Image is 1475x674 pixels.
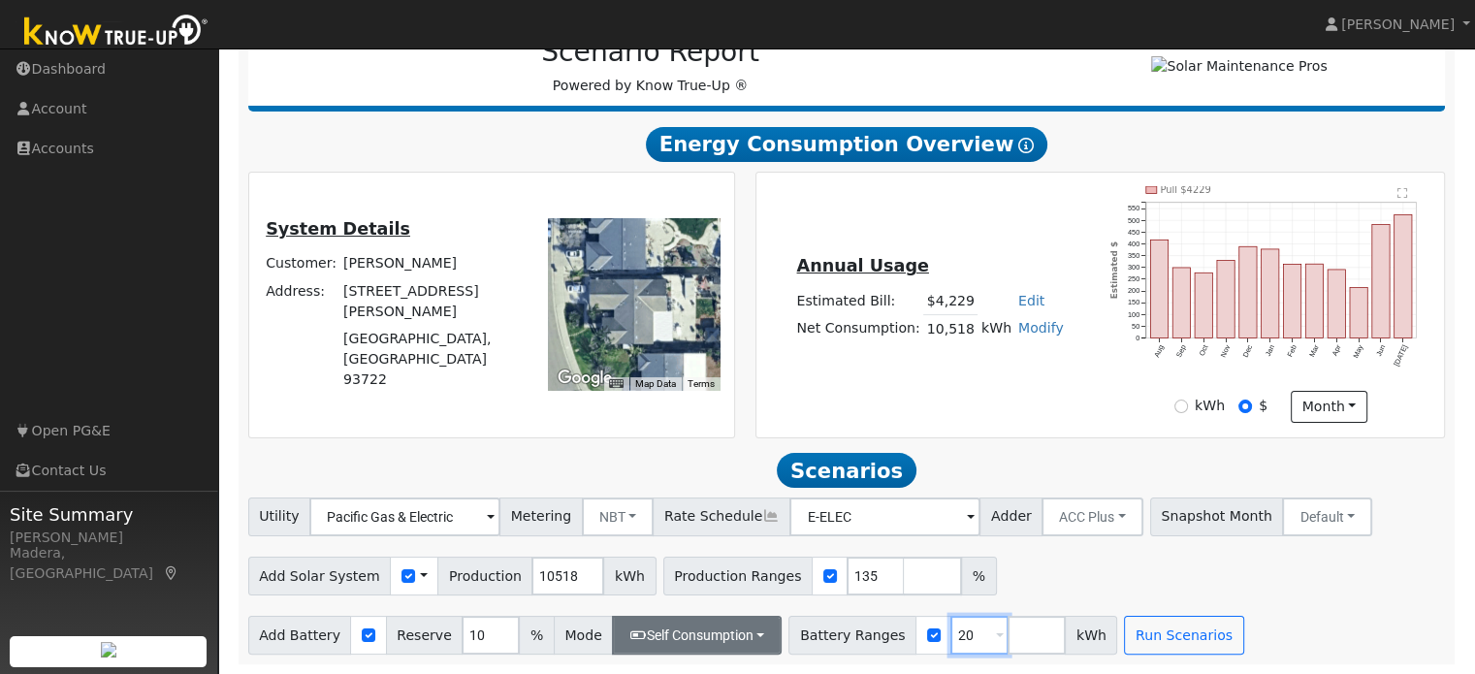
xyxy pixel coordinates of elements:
[340,325,522,393] td: [GEOGRAPHIC_DATA], [GEOGRAPHIC_DATA] 93722
[437,557,532,595] span: Production
[796,256,928,275] u: Annual Usage
[1195,273,1212,337] rect: onclick=""
[1284,264,1301,337] rect: onclick=""
[1124,616,1243,655] button: Run Scenarios
[1161,184,1211,195] text: Pull $4229
[499,497,583,536] span: Metering
[1018,293,1044,308] a: Edit
[309,497,500,536] input: Select a Utility
[793,287,923,315] td: Estimated Bill:
[1151,56,1327,77] img: Solar Maintenance Pros
[1238,400,1252,413] input: $
[101,642,116,658] img: retrieve
[1018,320,1064,336] a: Modify
[248,557,392,595] span: Add Solar System
[1397,187,1408,199] text: 
[1259,396,1267,416] label: $
[603,557,656,595] span: kWh
[15,11,218,54] img: Know True-Up
[1132,322,1139,331] text: 50
[1174,400,1188,413] input: kWh
[788,616,916,655] span: Battery Ranges
[263,250,340,277] td: Customer:
[10,528,208,548] div: [PERSON_NAME]
[688,378,715,389] a: Terms (opens in new tab)
[1291,391,1367,424] button: month
[340,250,522,277] td: [PERSON_NAME]
[1128,274,1139,283] text: 250
[978,315,1014,343] td: kWh
[340,277,522,325] td: [STREET_ADDRESS][PERSON_NAME]
[789,497,980,536] input: Select a Rate Schedule
[1195,396,1225,416] label: kWh
[1305,264,1323,337] rect: onclick=""
[612,616,782,655] button: Self Consumption
[1350,287,1367,337] rect: onclick=""
[777,453,915,488] span: Scenarios
[1110,241,1120,299] text: Estimated $
[1198,343,1210,357] text: Oct
[1172,268,1190,338] rect: onclick=""
[923,287,978,315] td: $4,229
[923,315,978,343] td: 10,518
[1128,228,1139,237] text: 450
[582,497,655,536] button: NBT
[1307,343,1321,359] text: Mar
[1328,270,1345,338] rect: onclick=""
[1341,16,1455,32] span: [PERSON_NAME]
[979,497,1042,536] span: Adder
[1152,343,1166,359] text: Aug
[519,616,554,655] span: %
[163,565,180,581] a: Map
[10,501,208,528] span: Site Summary
[1395,214,1412,337] rect: onclick=""
[553,366,617,391] img: Google
[1286,343,1299,358] text: Feb
[1374,343,1387,358] text: Jun
[1239,246,1257,337] rect: onclick=""
[1219,343,1233,359] text: Nov
[248,616,352,655] span: Add Battery
[1392,343,1409,368] text: [DATE]
[653,497,790,536] span: Rate Schedule
[1264,343,1276,358] text: Jan
[1128,204,1139,212] text: 550
[961,557,996,595] span: %
[248,497,311,536] span: Utility
[1136,334,1139,342] text: 0
[1128,310,1139,319] text: 100
[1128,216,1139,225] text: 500
[793,315,923,343] td: Net Consumption:
[646,127,1047,162] span: Energy Consumption Overview
[1128,298,1139,306] text: 150
[1128,286,1139,295] text: 200
[386,616,464,655] span: Reserve
[1042,497,1143,536] button: ACC Plus
[1241,343,1255,359] text: Dec
[266,219,410,239] u: System Details
[663,557,813,595] span: Production Ranges
[1174,343,1188,359] text: Sep
[1128,263,1139,272] text: 300
[1372,224,1390,337] rect: onclick=""
[635,377,676,391] button: Map Data
[609,377,623,391] button: Keyboard shortcuts
[10,543,208,584] div: Madera, [GEOGRAPHIC_DATA]
[553,366,617,391] a: Open this area in Google Maps (opens a new window)
[1262,249,1279,338] rect: onclick=""
[1282,497,1372,536] button: Default
[1352,343,1365,360] text: May
[1331,343,1343,358] text: Apr
[258,36,1043,96] div: Powered by Know True-Up ®
[1217,261,1235,338] rect: onclick=""
[1150,497,1284,536] span: Snapshot Month
[1150,240,1168,337] rect: onclick=""
[1128,251,1139,260] text: 350
[1065,616,1117,655] span: kWh
[554,616,613,655] span: Mode
[1128,240,1139,248] text: 400
[1018,138,1034,153] i: Show Help
[268,36,1033,69] h2: Scenario Report
[263,277,340,325] td: Address:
